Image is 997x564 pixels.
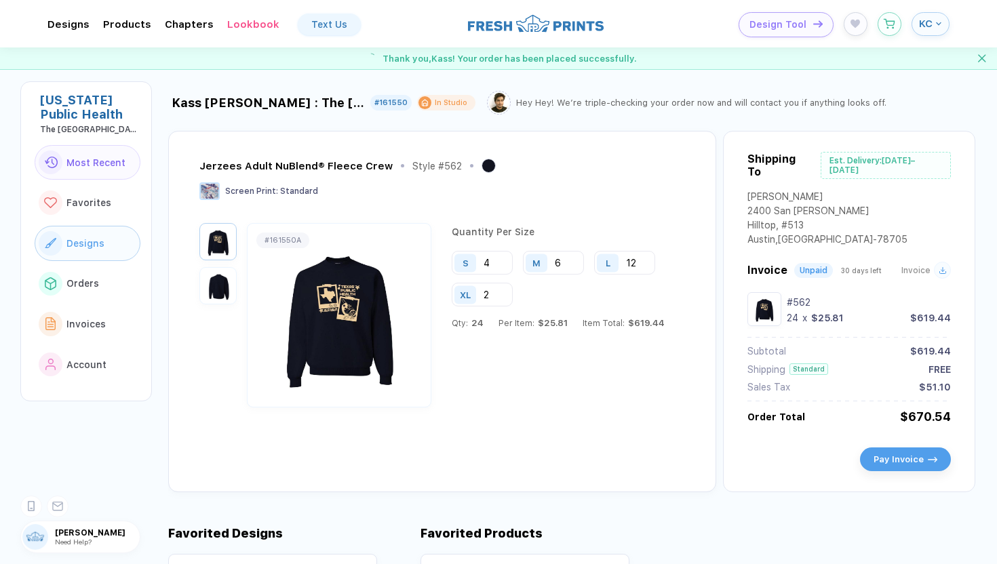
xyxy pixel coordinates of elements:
div: x [801,313,808,323]
img: link to icon [45,359,56,371]
div: Item Total: [583,318,665,328]
div: Favorited Designs [168,526,283,540]
div: Lookbook [227,18,279,31]
span: Invoices [66,319,106,329]
img: link to icon [45,238,56,248]
img: link to icon [44,157,58,168]
div: DesignsToggle dropdown menu [47,18,90,31]
div: Subtotal [747,346,786,357]
div: Unpaid [800,266,827,275]
button: link to iconFavorites [35,185,140,220]
div: Texas Public Health [40,93,140,121]
div: Jerzees Adult NuBlend® Fleece Crew [199,160,393,172]
span: Orders [66,278,99,289]
span: KC [919,18,933,30]
button: Pay Invoiceicon [860,447,951,471]
img: icon [928,457,937,462]
button: Design Toolicon [739,12,834,37]
div: Favorited Products [421,526,543,540]
span: Invoice [747,264,787,277]
div: L [606,258,610,268]
div: Style # 562 [412,161,462,172]
div: $670.54 [900,409,951,424]
button: link to iconDesigns [35,226,140,261]
div: Order Total [747,411,805,422]
div: S [463,258,469,268]
div: #161550 [374,98,408,107]
div: In Studio [435,98,467,108]
img: Tariq.png [489,93,509,113]
span: [PERSON_NAME] [55,528,140,538]
div: Austin , [GEOGRAPHIC_DATA] - 78705 [747,234,907,248]
span: Design Tool [749,19,806,31]
img: 1759933665618wpbbl_nt_front.png [203,226,233,257]
span: Screen Print : [225,186,278,196]
img: 1759933665618wpbbl_nt_front.png [751,296,778,323]
div: LookbookToggle dropdown menu chapters [227,18,279,31]
div: ProductsToggle dropdown menu [103,18,151,31]
div: Kass [PERSON_NAME] : The [GEOGRAPHIC_DATA][US_STATE] [172,96,365,110]
div: Qty: [452,318,484,328]
span: Favorites [66,197,111,208]
img: 1759933665618tnpep_nt_back.png [203,270,233,301]
span: $619.44 [625,318,665,328]
div: Text Us [311,19,347,30]
div: ChaptersToggle dropdown menu chapters [165,18,214,31]
img: 1759933665618wpbbl_nt_front.png [251,236,427,395]
span: Most Recent [66,157,125,168]
img: icon [813,20,823,28]
div: FREE [928,364,951,375]
span: Invoice [901,266,931,275]
div: XL [460,289,471,300]
span: Pay Invoice [874,454,924,464]
button: link to iconInvoices [35,306,140,342]
div: The University of Texas at Austin [40,125,140,134]
img: link to icon [45,277,56,289]
div: $619.44 [910,313,951,323]
div: $51.10 [919,382,951,392]
span: $25.81 [534,318,568,328]
div: Sales Tax [747,382,790,392]
span: Need Help? [55,538,92,546]
img: link to icon [44,197,57,209]
div: $619.44 [910,346,951,357]
span: 24 [468,318,484,328]
img: Screen Print [199,182,220,200]
div: $25.81 [811,313,844,323]
img: user profile [22,524,48,550]
span: Thank you, Kass ! Your order has been placed successfully. [383,54,637,64]
img: link to icon [45,317,56,330]
a: Text Us [298,14,361,35]
div: 24 [787,313,798,323]
div: Shipping [747,364,785,375]
div: #562 [787,297,951,308]
button: link to iconOrders [35,266,140,302]
span: Designs [66,238,104,249]
span: Standard [280,186,318,196]
div: [PERSON_NAME] [747,191,907,205]
div: # 161550A [265,236,301,245]
div: Per Item: [498,318,568,328]
div: Standard [789,363,828,375]
img: logo [468,13,604,34]
span: Account [66,359,106,370]
div: 2400 San [PERSON_NAME] [747,205,907,220]
div: M [532,258,541,268]
div: Est. Delivery: [DATE]–[DATE] [821,152,951,179]
span: 30 days left [841,266,882,275]
button: link to iconAccount [35,347,140,382]
div: Quantity Per Size [452,226,682,251]
div: Hey Hey! We’re triple-checking your order now and will contact you if anything looks off. [516,98,886,108]
div: Hilltop, #513 [747,220,907,234]
button: link to iconMost Recent [35,145,140,180]
div: Shipping To [747,153,810,178]
img: success gif [360,47,382,69]
button: KC [912,12,950,36]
